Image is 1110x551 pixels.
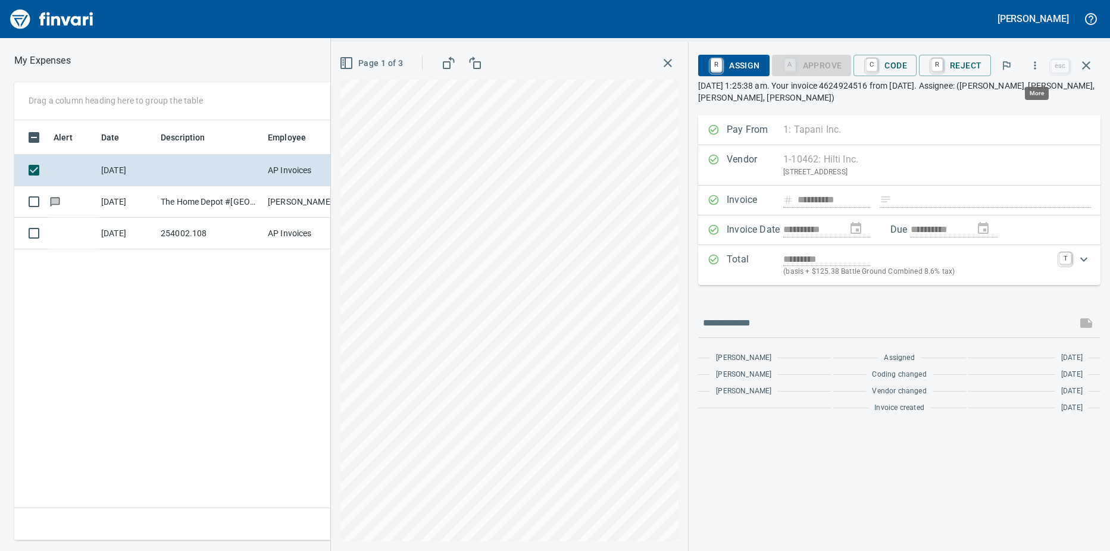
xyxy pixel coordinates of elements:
[698,55,769,76] button: RAssign
[772,60,852,70] div: Coding Required
[931,58,943,71] a: R
[161,130,205,145] span: Description
[866,58,877,71] a: C
[874,402,924,414] span: Invoice created
[783,266,1052,278] p: (basis + $125.38 Battle Ground Combined 8.6% tax)
[995,10,1072,28] button: [PERSON_NAME]
[7,5,96,33] img: Finvari
[716,369,771,381] span: [PERSON_NAME]
[263,155,352,186] td: AP Invoices
[156,218,263,249] td: 254002.108
[101,130,135,145] span: Date
[884,352,914,364] span: Assigned
[698,80,1100,104] p: [DATE] 1:25:38 am. Your invoice 4624924516 from [DATE]. Assignee: ([PERSON_NAME], [PERSON_NAME], ...
[919,55,991,76] button: RReject
[342,56,403,71] span: Page 1 of 3
[863,55,907,76] span: Code
[14,54,71,68] p: My Expenses
[96,218,156,249] td: [DATE]
[101,130,120,145] span: Date
[711,58,722,71] a: R
[1061,352,1083,364] span: [DATE]
[268,130,306,145] span: Employee
[29,95,203,107] p: Drag a column heading here to group the table
[872,369,926,381] span: Coding changed
[993,52,1020,79] button: Flag
[268,130,321,145] span: Employee
[54,130,88,145] span: Alert
[872,386,926,397] span: Vendor changed
[156,186,263,218] td: The Home Depot #[GEOGRAPHIC_DATA]
[1061,402,1083,414] span: [DATE]
[1061,386,1083,397] span: [DATE]
[1059,252,1071,264] a: T
[698,245,1100,285] div: Expand
[928,55,981,76] span: Reject
[14,54,71,68] nav: breadcrumb
[998,12,1069,25] h5: [PERSON_NAME]
[337,52,408,74] button: Page 1 of 3
[727,252,783,278] p: Total
[54,130,73,145] span: Alert
[716,386,771,397] span: [PERSON_NAME]
[263,186,352,218] td: [PERSON_NAME]
[1048,51,1100,80] span: Close invoice
[49,198,61,205] span: Has messages
[1061,369,1083,381] span: [DATE]
[263,218,352,249] td: AP Invoices
[716,352,771,364] span: [PERSON_NAME]
[96,155,156,186] td: [DATE]
[96,186,156,218] td: [DATE]
[161,130,221,145] span: Description
[1051,60,1069,73] a: esc
[708,55,759,76] span: Assign
[1072,309,1100,337] span: This records your message into the invoice and notifies anyone mentioned
[853,55,917,76] button: CCode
